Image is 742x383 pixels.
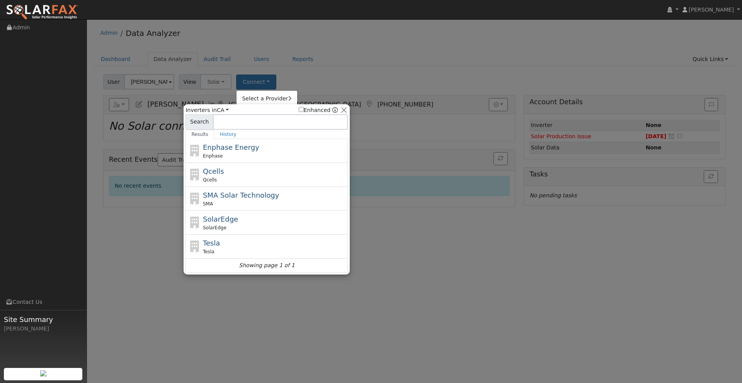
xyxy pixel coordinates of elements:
[217,107,229,113] a: CA
[4,314,83,325] span: Site Summary
[185,130,214,139] a: Results
[214,130,242,139] a: History
[185,106,229,114] span: Inverters in
[203,215,238,223] span: SolarEdge
[299,106,331,114] label: Enhanced
[203,153,223,159] span: Enphase
[185,114,213,130] span: Search
[203,143,259,151] span: Enphase Energy
[332,107,338,113] a: Enhanced Providers
[203,167,224,175] span: Qcells
[203,224,226,231] span: SolarEdge
[689,7,734,13] span: [PERSON_NAME]
[239,261,294,269] i: Showing page 1 of 1
[203,239,220,247] span: Tesla
[299,106,338,114] span: Show enhanced providers
[203,248,214,255] span: Tesla
[4,325,83,333] div: [PERSON_NAME]
[299,107,304,112] input: Enhanced
[40,370,46,376] img: retrieve
[203,200,213,207] span: SMA
[237,93,297,104] a: Select a Provider
[203,191,279,199] span: SMA Solar Technology
[203,176,217,183] span: Qcells
[6,4,78,20] img: SolarFax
